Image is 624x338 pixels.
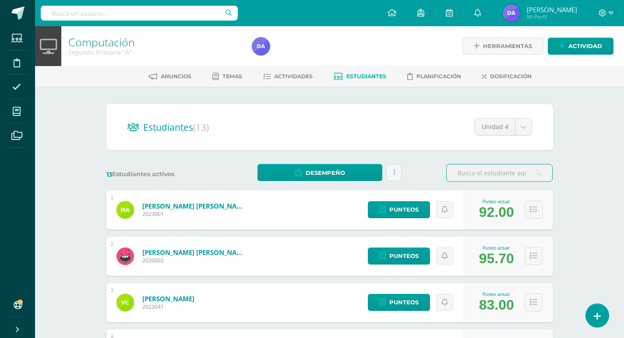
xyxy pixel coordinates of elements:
a: Actividades [263,70,313,84]
span: 2023041 [142,303,194,310]
div: Punteo actual: [479,246,514,251]
span: [PERSON_NAME] [527,5,577,14]
span: Planificación [416,73,461,80]
span: Punteos [389,294,419,310]
a: Dosificación [482,70,532,84]
span: Estudiantes [143,121,209,133]
span: Punteos [389,202,419,218]
img: 078a37d9db3e7ffe88ea8956b5d3f58f.png [116,247,134,265]
span: Actividades [274,73,313,80]
span: (13) [193,121,209,133]
div: Punteo actual: [479,292,514,297]
div: 2 [111,241,114,247]
a: [PERSON_NAME] [PERSON_NAME] [142,248,247,257]
span: Desempeño [306,165,345,181]
span: 2020002 [142,257,247,264]
div: 95.70 [479,251,514,267]
img: 66c4af388f8ace79e2f79a1eab0a652b.png [116,201,134,219]
span: Estudiantes [346,73,386,80]
a: Actividad [548,38,613,55]
span: Anuncios [161,73,191,80]
a: Planificación [407,70,461,84]
span: Mi Perfil [527,13,577,21]
div: Punteo actual: [479,199,514,204]
a: Unidad 4 [475,118,532,135]
a: Punteos [368,201,430,218]
div: 3 [111,287,114,293]
a: Temas [212,70,242,84]
div: 92.00 [479,204,514,220]
span: Herramientas [483,38,532,54]
a: Estudiantes [334,70,386,84]
span: Actividad [568,38,602,54]
a: Anuncios [149,70,191,84]
img: 675a9df7745007a5a87e00119e2658db.png [116,294,134,311]
a: Computación [68,35,135,49]
span: 13 [106,171,112,178]
div: 83.00 [479,297,514,313]
a: Herramientas [462,38,543,55]
a: Desempeño [257,164,382,181]
input: Busca un usuario... [41,6,238,21]
div: Segundo Primaria 'A' [68,48,242,56]
img: 746ac40fa38bec72d7f89dcbbfd4af6a.png [503,4,520,22]
div: 1 [111,195,114,201]
img: 746ac40fa38bec72d7f89dcbbfd4af6a.png [252,38,270,55]
span: Unidad 4 [482,118,508,135]
label: Estudiantes activos [106,170,213,178]
a: [PERSON_NAME] [PERSON_NAME] [142,202,247,210]
span: Dosificación [490,73,532,80]
h1: Computación [68,36,242,48]
a: [PERSON_NAME] [142,294,194,303]
span: Temas [222,73,242,80]
a: Punteos [368,294,430,311]
span: Punteos [389,248,419,264]
span: 2023001 [142,210,247,218]
a: Punteos [368,247,430,265]
input: Busca el estudiante aquí... [447,164,552,181]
